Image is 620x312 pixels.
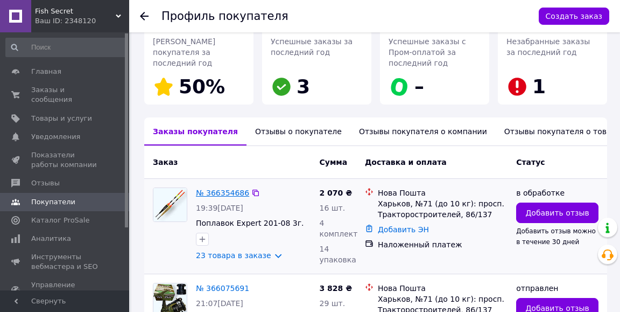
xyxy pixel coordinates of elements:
[5,38,127,57] input: Поиск
[378,283,508,294] div: Нова Пошта
[246,117,350,145] div: Отзывы о покупателе
[196,219,304,227] a: Поплавок Expert 201-08 3г.
[506,37,590,57] span: Незабранные заказы за последний год
[319,204,345,212] span: 16 шт.
[140,11,149,22] div: Вернуться назад
[350,117,496,145] div: Отзывы покупателя о компании
[319,299,345,308] span: 29 шт.
[179,75,225,98] span: 50%
[389,37,466,67] span: Успешные заказы с Пром-оплатой за последний год
[144,117,246,145] div: Заказы покупателя
[35,6,116,16] span: Fish Secret
[378,198,508,220] div: Харьков, №71 (до 10 кг): просп. Тракторостроителей, 86/137
[516,203,598,223] button: Добавить отзыв
[378,225,429,234] a: Добавить ЭН
[31,234,71,244] span: Аналитика
[196,189,249,197] a: № 366354686
[319,245,356,264] span: 14 упаковка
[35,16,129,26] div: Ваш ID: 2348120
[525,207,589,218] span: Добавить отзыв
[297,75,310,98] span: 3
[31,178,60,188] span: Отзывы
[378,239,508,250] div: Наложенный платеж
[271,37,353,57] span: Успешные заказы за последний год
[31,197,75,207] span: Покупатели
[153,188,187,222] a: Фото товару
[31,67,61,77] span: Главная
[516,283,598,294] div: отправлен
[196,204,243,212] span: 19:39[DATE]
[31,114,92,123] span: Товары и услуги
[153,158,178,167] span: Заказ
[31,85,100,105] span: Заказы и сообщения
[31,150,100,170] span: Показатели работы компании
[539,8,609,25] button: Создать заказ
[516,188,598,198] div: в обработке
[31,280,100,300] span: Управление сайтом
[153,188,187,221] img: Фото товару
[319,219,357,238] span: 4 комплект
[365,158,447,167] span: Доставка и оплата
[516,158,545,167] span: Статус
[516,227,596,246] span: Добавить отзыв можно в течение 30 дней
[31,216,89,225] span: Каталог ProSale
[319,284,352,293] span: 3 828 ₴
[319,158,347,167] span: Сумма
[196,299,243,308] span: 21:07[DATE]
[31,132,80,142] span: Уведомления
[196,284,249,293] a: № 366075691
[532,75,546,98] span: 1
[196,251,271,260] a: 23 товара в заказе
[153,37,215,67] span: [PERSON_NAME] покупателя за последний год
[378,188,508,198] div: Нова Пошта
[31,252,100,272] span: Инструменты вебмастера и SEO
[319,189,352,197] span: 2 070 ₴
[161,10,288,23] h1: Профиль покупателя
[414,75,424,98] span: –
